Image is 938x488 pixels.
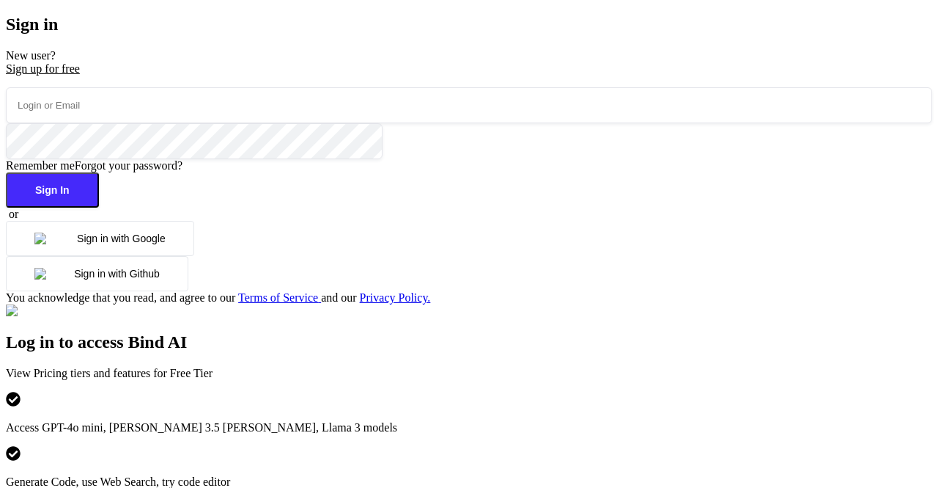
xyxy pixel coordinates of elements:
img: google [34,233,77,244]
button: Sign in with Google [6,221,194,256]
a: Terms of Service [238,291,321,304]
img: github [34,268,74,280]
span: Forgot your password? [75,159,182,172]
div: Sign up for free [6,62,932,76]
span: or [9,208,18,220]
h2: Log in to access Bind AI [6,332,932,352]
div: You acknowledge that you read, and agree to our and our [6,291,932,305]
span: View Pricing [6,367,67,379]
p: Access GPT-4o mini, [PERSON_NAME] 3.5 [PERSON_NAME], Llama 3 models [6,421,932,434]
p: New user? [6,49,932,76]
span: Remember me [6,159,75,172]
p: tiers and features for Free Tier [6,367,932,380]
h2: Sign in [6,15,932,34]
button: Sign In [6,172,99,208]
a: Privacy Policy. [360,291,431,304]
img: Bind AI logo [6,305,79,318]
button: Sign in with Github [6,256,188,291]
input: Login or Email [6,87,932,123]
